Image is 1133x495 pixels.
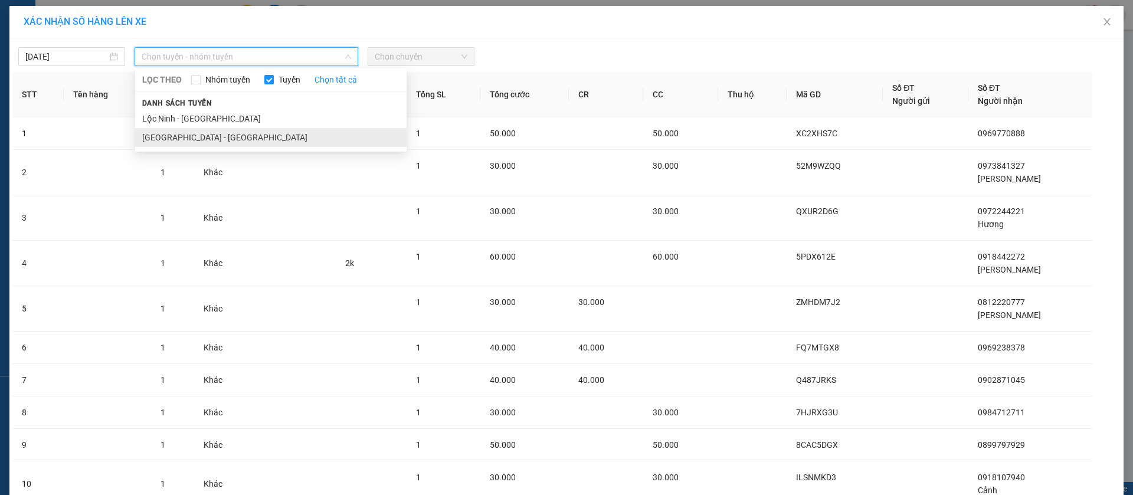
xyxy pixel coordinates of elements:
[490,297,516,307] span: 30.000
[490,206,516,216] span: 30.000
[12,195,64,241] td: 3
[978,408,1025,417] span: 0984712711
[375,48,467,65] span: Chọn chuyến
[12,286,64,332] td: 5
[194,429,251,461] td: Khác
[161,440,165,450] span: 1
[416,408,421,417] span: 1
[416,206,421,216] span: 1
[416,343,421,352] span: 1
[490,129,516,138] span: 50.000
[12,396,64,429] td: 8
[796,473,836,482] span: ILSNMKD3
[978,219,1004,229] span: Hương
[407,72,480,117] th: Tổng SL
[578,375,604,385] span: 40.000
[569,72,644,117] th: CR
[12,150,64,195] td: 2
[416,440,421,450] span: 1
[64,72,151,117] th: Tên hàng
[653,206,679,216] span: 30.000
[978,297,1025,307] span: 0812220777
[416,252,421,261] span: 1
[161,408,165,417] span: 1
[796,375,836,385] span: Q487JRKS
[416,297,421,307] span: 1
[135,98,220,109] span: Danh sách tuyến
[142,48,351,65] span: Chọn tuyến - nhóm tuyến
[161,258,165,268] span: 1
[796,161,841,171] span: 52M9WZQQ
[135,128,407,147] li: [GEOGRAPHIC_DATA] - [GEOGRAPHIC_DATA]
[978,206,1025,216] span: 0972244221
[416,375,421,385] span: 1
[653,440,679,450] span: 50.000
[1102,17,1112,27] span: close
[978,473,1025,482] span: 0918107940
[315,73,357,86] a: Chọn tất cả
[24,16,146,27] span: XÁC NHẬN SỐ HÀNG LÊN XE
[490,408,516,417] span: 30.000
[978,265,1041,274] span: [PERSON_NAME]
[653,129,679,138] span: 50.000
[12,241,64,286] td: 4
[135,109,407,128] li: Lộc Ninh - [GEOGRAPHIC_DATA]
[490,375,516,385] span: 40.000
[1091,6,1124,39] button: Close
[161,168,165,177] span: 1
[490,161,516,171] span: 30.000
[12,332,64,364] td: 6
[978,486,997,495] span: Cảnh
[161,375,165,385] span: 1
[490,440,516,450] span: 50.000
[345,53,352,60] span: down
[796,252,836,261] span: 5PDX612E
[653,408,679,417] span: 30.000
[161,213,165,222] span: 1
[796,440,838,450] span: 8CAC5DGX
[892,83,915,93] span: Số ĐT
[978,440,1025,450] span: 0899797929
[796,129,837,138] span: XC2XHS7C
[796,297,840,307] span: ZMHDM7J2
[978,343,1025,352] span: 0969238378
[194,396,251,429] td: Khác
[161,479,165,489] span: 1
[25,50,107,63] input: 12/09/2025
[653,252,679,261] span: 60.000
[796,408,838,417] span: 7HJRXG3U
[892,96,930,106] span: Người gửi
[194,332,251,364] td: Khác
[416,129,421,138] span: 1
[578,297,604,307] span: 30.000
[12,117,64,150] td: 1
[796,206,839,216] span: QXUR2D6G
[12,72,64,117] th: STT
[345,258,354,268] span: 2k
[416,473,421,482] span: 1
[653,473,679,482] span: 30.000
[490,252,516,261] span: 60.000
[161,343,165,352] span: 1
[194,195,251,241] td: Khác
[578,343,604,352] span: 40.000
[978,174,1041,183] span: [PERSON_NAME]
[796,343,839,352] span: FQ7MTGX8
[787,72,883,117] th: Mã GD
[12,364,64,396] td: 7
[978,252,1025,261] span: 0918442272
[161,304,165,313] span: 1
[490,343,516,352] span: 40.000
[194,150,251,195] td: Khác
[12,429,64,461] td: 9
[978,161,1025,171] span: 0973841327
[643,72,718,117] th: CC
[416,161,421,171] span: 1
[978,375,1025,385] span: 0902871045
[978,129,1025,138] span: 0969770888
[274,73,305,86] span: Tuyến
[653,161,679,171] span: 30.000
[490,473,516,482] span: 30.000
[142,73,182,86] span: LỌC THEO
[978,83,1000,93] span: Số ĐT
